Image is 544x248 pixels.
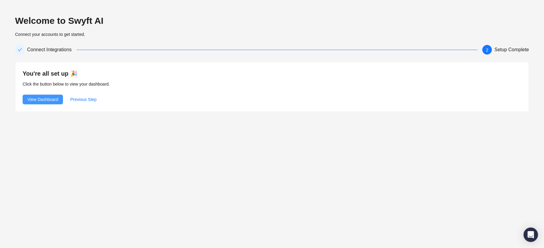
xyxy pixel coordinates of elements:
[23,95,63,104] button: View Dashboard
[27,96,58,103] span: View Dashboard
[70,96,96,103] span: Previous Step
[15,32,85,37] span: Connect your accounts to get started.
[23,69,521,78] h4: You're all set up 🎉
[65,95,101,104] button: Previous Step
[15,15,529,27] h2: Welcome to Swyft AI
[524,228,538,242] div: Open Intercom Messenger
[494,45,529,55] div: Setup Complete
[27,45,77,55] div: Connect Integrations
[486,48,488,52] span: 2
[23,82,110,86] span: Click the button below to view your dashboard.
[18,48,22,52] span: check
